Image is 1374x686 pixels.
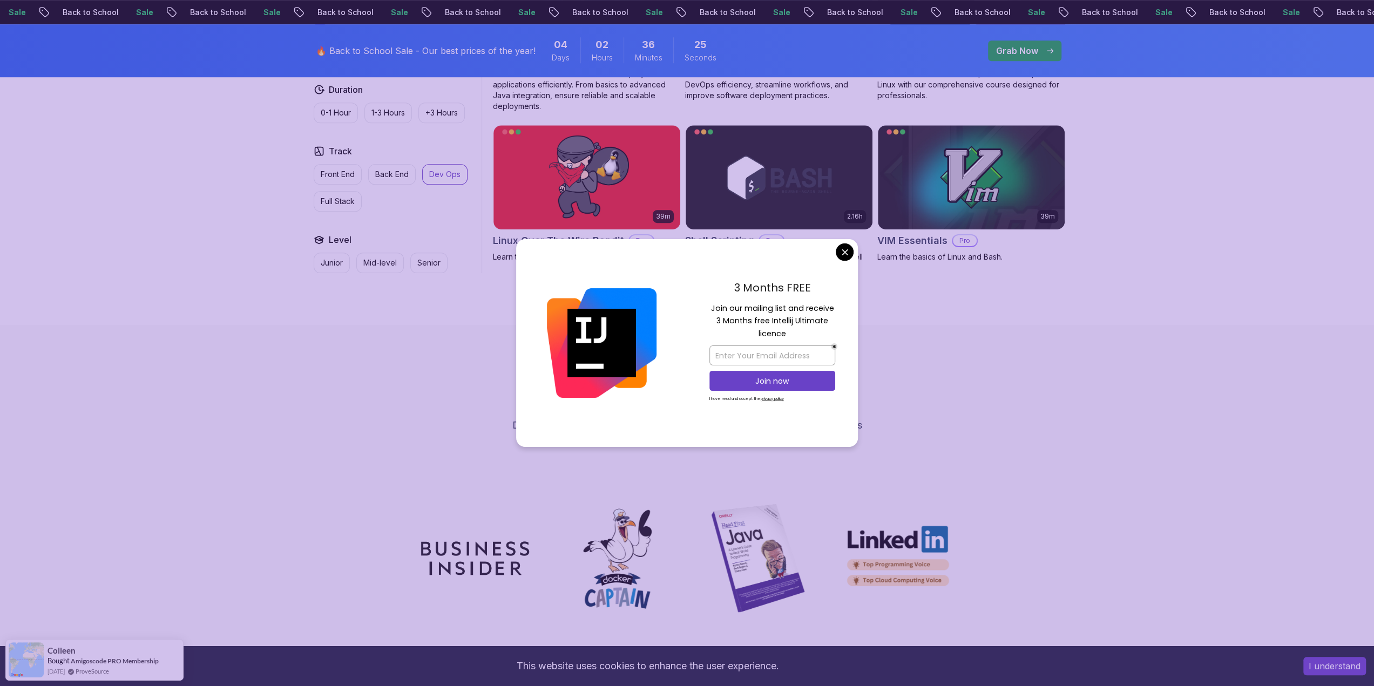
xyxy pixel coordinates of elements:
button: Junior [314,253,350,273]
p: Master Docker to containerize and deploy Java applications efficiently. From basics to advanced J... [493,69,681,112]
p: Back End [375,169,409,180]
p: Full Stack [321,196,355,207]
img: partner_insider [421,541,529,575]
h2: Duration [329,83,363,96]
button: Accept cookies [1303,657,1366,675]
p: Back to School [560,7,634,18]
a: VIM Essentials card39mVIM EssentialsProLearn the basics of Linux and Bash. [877,125,1065,263]
p: 39m [1040,212,1055,221]
p: Back to School [1070,7,1143,18]
button: Senior [410,253,448,273]
h2: We're Featured on [309,390,1065,411]
button: Full Stack [314,191,362,212]
img: partner_java [704,504,812,612]
p: Learn the basics of Linux and Bash. [877,252,1065,262]
img: Linux Over The Wire Bandit card [493,125,680,230]
p: +3 Hours [425,107,458,118]
p: Sale [761,7,796,18]
p: Back to School [1197,7,1271,18]
p: Sale [634,7,668,18]
p: Back to School [51,7,124,18]
p: Senior [417,257,441,268]
span: Bought [48,656,70,665]
span: 25 Seconds [694,37,707,52]
p: Back to School [815,7,889,18]
h2: Track [329,145,352,158]
img: VIM Essentials card [878,125,1065,230]
p: 2.16h [847,212,863,221]
a: Shell Scripting card2.16hShell ScriptingProLearn how to automate tasks and scripts with shell scr... [685,125,873,274]
img: partner_docker [563,504,671,612]
h2: Linux Over The Wire Bandit [493,233,624,248]
span: Colleen [48,646,76,655]
p: Junior [321,257,343,268]
span: Hours [592,52,613,63]
span: [DATE] [48,667,65,676]
p: Back to School [688,7,761,18]
p: Pro [630,235,653,246]
p: 39m [656,212,671,221]
p: Sale [1143,7,1178,18]
h2: VIM Essentials [877,233,947,248]
span: Days [552,52,570,63]
p: 0-1 Hour [321,107,351,118]
span: 4 Days [554,37,567,52]
p: Pro [760,235,783,246]
button: Mid-level [356,253,404,273]
p: Sale [1016,7,1051,18]
span: Minutes [635,52,662,63]
p: Discover the platforms, publications, and communities where Amigoscode has been featured [506,418,869,448]
p: Learn the basics of Linux and Bash. [493,252,681,262]
h2: Level [329,233,351,246]
span: 36 Minutes [642,37,655,52]
button: +3 Hours [418,103,465,123]
p: Sale [1271,7,1305,18]
p: Sale [124,7,159,18]
p: Dev Ops [429,169,461,180]
img: Shell Scripting card [686,125,872,230]
p: Sale [379,7,414,18]
p: Learn Docker and containerization to enhance DevOps efficiency, streamline workflows, and improve... [685,69,873,101]
p: Pro [953,235,977,246]
p: Back to School [306,7,379,18]
p: Back to School [943,7,1016,18]
img: provesource social proof notification image [9,642,44,677]
p: Back to School [433,7,506,18]
p: Front End [321,169,355,180]
button: Front End [314,164,362,185]
p: Grab Now [996,44,1038,57]
p: 🔥 Back to School Sale - Our best prices of the year! [316,44,536,57]
p: Back to School [178,7,252,18]
button: Back End [368,164,416,185]
p: Master the advanced concepts and techniques of Linux with our comprehensive course designed for p... [877,69,1065,101]
p: Sale [506,7,541,18]
h2: Shell Scripting [685,233,754,248]
button: Dev Ops [422,164,468,185]
p: Sale [889,7,923,18]
button: 0-1 Hour [314,103,358,123]
p: Sale [252,7,286,18]
p: Mid-level [363,257,397,268]
span: 2 Hours [595,37,608,52]
a: Linux Over The Wire Bandit card39mLinux Over The Wire BanditProLearn the basics of Linux and Bash. [493,125,681,263]
a: ProveSource [76,667,109,676]
div: This website uses cookies to enhance the user experience. [8,654,1287,678]
img: partner_linkedin [845,525,953,592]
p: 1-3 Hours [371,107,405,118]
a: Amigoscode PRO Membership [71,657,159,665]
span: Seconds [685,52,716,63]
button: 1-3 Hours [364,103,412,123]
